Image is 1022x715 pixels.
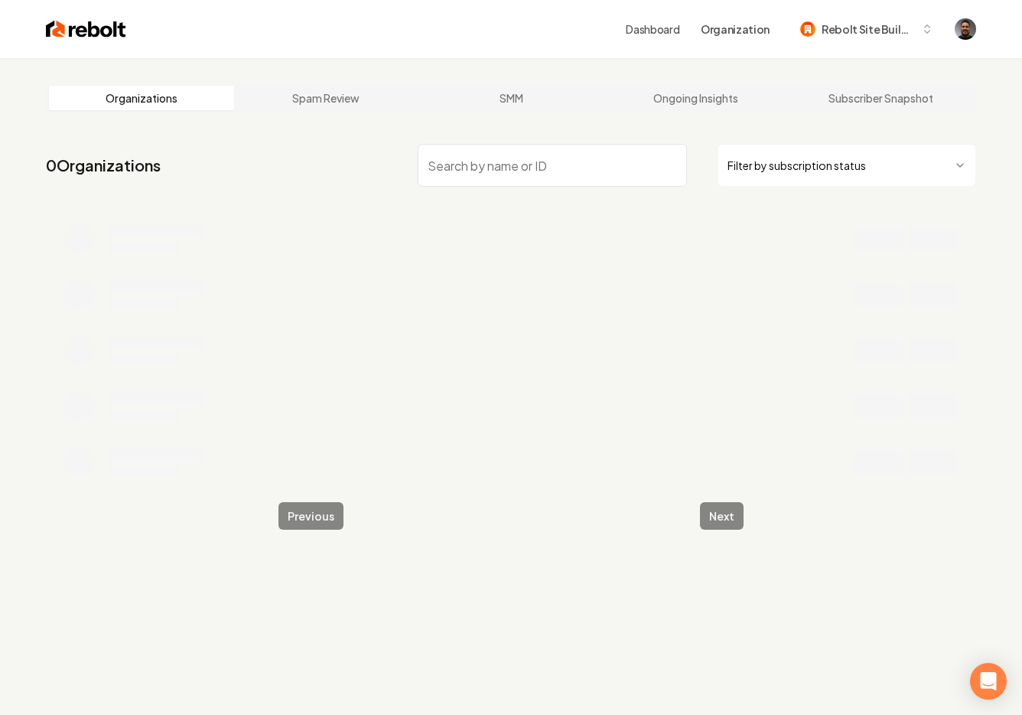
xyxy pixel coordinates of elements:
button: Organization [692,15,779,43]
a: 0Organizations [46,155,161,176]
input: Search by name or ID [418,144,687,187]
a: SMM [418,86,604,110]
a: Spam Review [234,86,419,110]
img: Rebolt Logo [46,18,126,40]
span: Rebolt Site Builder [822,21,915,38]
a: Subscriber Snapshot [788,86,973,110]
div: Open Intercom Messenger [970,663,1007,700]
a: Ongoing Insights [604,86,789,110]
img: Daniel Humberto Ortega Celis [955,18,976,40]
button: Open user button [955,18,976,40]
a: Organizations [49,86,234,110]
img: Rebolt Site Builder [800,21,815,37]
a: Dashboard [626,21,679,37]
